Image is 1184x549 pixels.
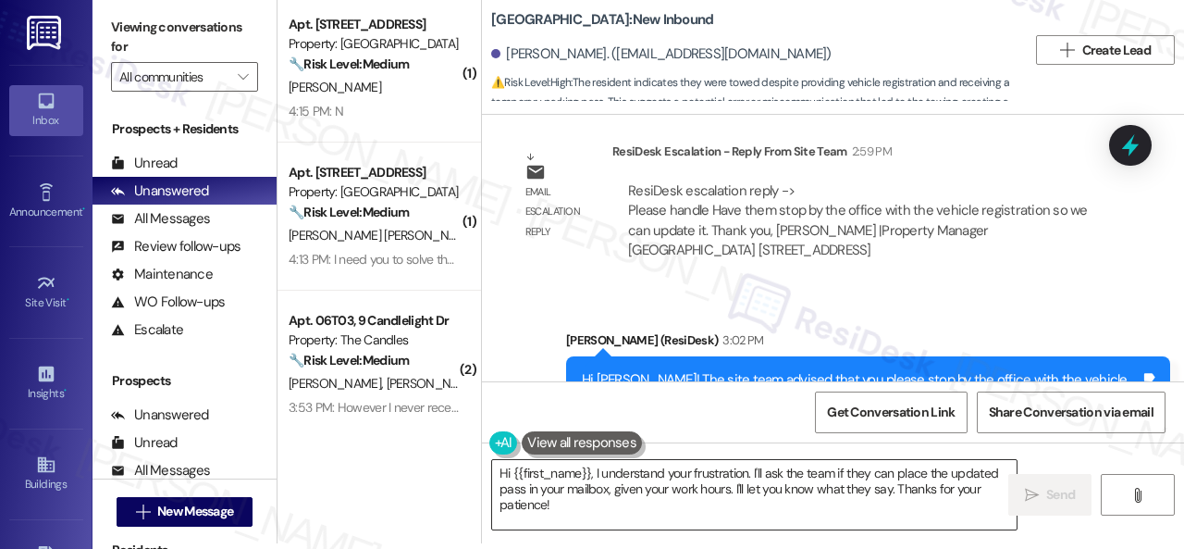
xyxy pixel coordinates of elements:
div: Escalate [111,320,183,340]
div: Apt. [STREET_ADDRESS] [289,15,460,34]
div: ResiDesk escalation reply -> Please handle Have them stop by the office with the vehicle registra... [628,181,1088,259]
span: Create Lead [1082,41,1151,60]
div: Prospects + Residents [92,119,277,139]
div: All Messages [111,461,210,480]
b: [GEOGRAPHIC_DATA]: New Inbound [491,10,713,30]
span: • [67,293,69,306]
div: 2:59 PM [847,142,892,161]
i:  [1025,488,1039,503]
span: • [82,203,85,216]
span: [PERSON_NAME] [387,375,479,392]
div: 3:53 PM: However I never received my screen door from my last submitted work order. [289,399,753,416]
a: Inbox [9,85,83,135]
input: All communities [119,62,228,92]
button: Share Conversation via email [977,392,1165,433]
a: Site Visit • [9,268,83,318]
i:  [136,505,150,519]
strong: 🔧 Risk Level: Medium [289,352,409,368]
div: 3:02 PM [718,331,763,350]
div: Prospects [92,371,277,391]
button: New Message [117,497,253,527]
div: [PERSON_NAME] (ResiDesk) [566,331,1170,356]
div: [PERSON_NAME]. ([EMAIL_ADDRESS][DOMAIN_NAME]) [491,44,832,64]
div: Review follow-ups [111,237,240,256]
span: [PERSON_NAME] [289,79,381,95]
img: ResiDesk Logo [27,16,65,50]
a: Buildings [9,449,83,499]
span: [PERSON_NAME] [PERSON_NAME] [289,227,482,243]
span: : The resident indicates they were towed despite providing vehicle registration and receiving a t... [491,73,1027,153]
span: Share Conversation via email [989,403,1153,422]
i:  [1060,43,1074,57]
div: Email escalation reply [525,182,598,242]
div: 4:13 PM: I need you to solve the issue of cleaning the air conditioning ducts. I have already put... [289,251,833,268]
div: Apt. [STREET_ADDRESS] [289,163,460,182]
div: Maintenance [111,265,213,284]
i:  [238,69,248,84]
span: New Message [157,502,233,521]
div: Unread [111,154,178,173]
i:  [1130,488,1144,503]
textarea: Hi {{first_name}}, I understand your frustration. I'll ask the team if they can place the updated... [492,460,1017,530]
strong: 🔧 Risk Level: Medium [289,56,409,72]
strong: ⚠️ Risk Level: High [491,75,571,90]
div: Unanswered [111,181,209,201]
div: Property: [GEOGRAPHIC_DATA] [289,182,460,202]
div: Property: The Candles [289,331,460,350]
button: Send [1008,474,1091,516]
span: Send [1046,485,1075,505]
div: ResiDesk Escalation - Reply From Site Team [612,142,1114,168]
div: Unanswered [111,406,209,425]
button: Create Lead [1036,35,1175,65]
div: Unread [111,433,178,453]
span: • [64,384,67,397]
div: All Messages [111,209,210,229]
label: Viewing conversations for [111,13,258,62]
button: Get Conversation Link [815,392,967,433]
strong: 🔧 Risk Level: Medium [289,204,409,220]
span: Get Conversation Link [827,403,955,422]
a: Insights • [9,358,83,408]
div: 4:15 PM: N [289,103,343,119]
div: WO Follow-ups [111,293,225,312]
span: [PERSON_NAME] [289,375,387,392]
div: Apt. 06T03, 9 Candlelight Dr [289,311,460,331]
div: Property: [GEOGRAPHIC_DATA] [289,34,460,54]
div: Hi [PERSON_NAME]! The site team advised that you please stop by the office with the vehicle regis... [582,370,1141,410]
